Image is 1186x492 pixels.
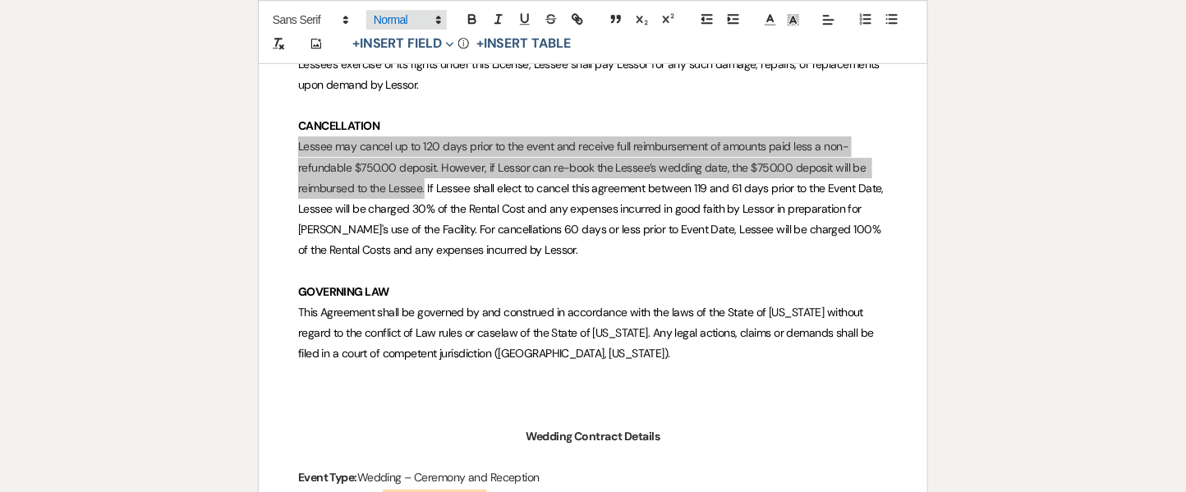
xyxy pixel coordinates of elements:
span: If any damage occurs to the Facility, or if any repairs or replacements need to be made to the Fa... [298,36,883,92]
strong: Wedding Contract Details [526,429,660,444]
span: Wedding – Ceremony and Reception [357,470,540,485]
strong: Event Type: [298,470,357,485]
span: Header Formats [366,10,447,30]
span: Text Color [759,10,782,30]
strong: GOVERNING LAW [298,284,389,299]
span: + [352,38,360,51]
span: + [476,38,484,51]
strong: CANCELLATION [298,118,379,133]
span: Text Background Color [782,10,805,30]
button: Insert Field [347,34,460,54]
span: Alignment [817,10,840,30]
span: This Agreement shall be governed by and construed in accordance with the laws of the State of [US... [298,305,876,361]
span: Lessee may cancel up to 120 days prior to the event and receive full reimbursement of amounts pai... [298,139,887,257]
button: +Insert Table [471,34,577,54]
